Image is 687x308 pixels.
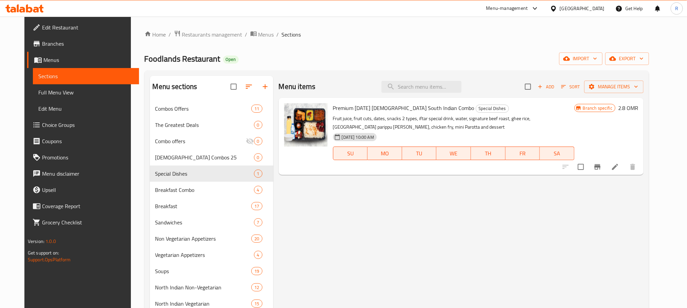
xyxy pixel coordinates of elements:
span: Open [223,57,239,62]
span: North Indian Non-Vegetarian [155,283,252,291]
div: Sandwiches [155,218,254,226]
button: FR [506,147,540,160]
div: Vegetarian Appetizers [155,251,254,259]
a: Menus [250,30,274,39]
div: Soups [155,267,252,275]
span: Manage items [590,83,638,91]
a: Menu disclaimer [27,166,139,182]
div: Vegetarian Appetizers4 [150,247,273,263]
a: Branches [27,36,139,52]
span: Upsell [42,186,134,194]
button: Sort [560,82,582,92]
span: 1.0.0 [45,237,56,246]
nav: breadcrumb [144,30,649,39]
a: Choice Groups [27,117,139,133]
span: Branch specific [580,105,615,111]
div: items [251,202,262,210]
img: Premium Ramadan Iftar South Indian Combo [284,103,328,147]
div: items [251,283,262,291]
span: 1 [254,171,262,177]
span: import [565,54,597,63]
a: Full Menu View [33,84,139,101]
span: [DATE] 10:00 AM [339,134,377,140]
span: The Greatest Deals [155,121,254,129]
button: SU [333,147,368,160]
a: Grocery Checklist [27,214,139,230]
button: export [605,52,649,65]
a: Sections [33,68,139,84]
span: R [675,5,678,12]
div: Breakfast [155,202,252,210]
span: Menus [258,30,274,39]
button: TH [471,147,506,160]
div: [GEOGRAPHIC_DATA] [560,5,605,12]
div: Special Dishes1 [150,166,273,182]
span: 0 [254,122,262,128]
span: North Indian Vegetarian [155,300,252,308]
button: Branch-specific-item [589,159,606,175]
button: MO [368,147,402,160]
div: Combos Offers11 [150,101,273,117]
div: [DEMOGRAPHIC_DATA] Combos 250 [150,149,273,166]
span: Menus [43,56,134,64]
span: Full Menu View [38,88,134,96]
button: Add [535,82,557,92]
a: Support.OpsPlatform [28,255,71,264]
div: items [251,300,262,308]
li: / [277,30,279,39]
h2: Menu items [279,82,316,92]
div: Open [223,56,239,64]
span: 0 [254,138,262,145]
span: 11 [252,106,262,112]
span: Branches [42,40,134,48]
span: Select to update [574,160,588,174]
span: Premium [DATE] [DEMOGRAPHIC_DATA] South Indian Combo [333,103,474,113]
span: Restaurants management [182,30,242,39]
span: Select section [521,80,535,94]
span: Combo offers [155,137,246,145]
span: TU [405,149,434,158]
span: SU [336,149,365,158]
span: Select all sections [227,80,241,94]
span: 4 [254,252,262,258]
span: Foodlands Restaurant [144,51,220,66]
span: Non Vegetarian Appetizers [155,235,252,243]
span: 19 [252,268,262,274]
a: Restaurants management [174,30,242,39]
span: 12 [252,284,262,291]
span: Sections [38,72,134,80]
a: Edit Menu [33,101,139,117]
span: Combos Offers [155,105,252,113]
a: Edit Restaurant [27,19,139,36]
p: Fruit juice, fruit cuts, dates, snacks 2 types, iftar special drink, water, signature beef roast,... [333,114,574,131]
span: Coverage Report [42,202,134,210]
div: items [251,267,262,275]
span: Sort [561,83,580,91]
div: Non Vegetarian Appetizers20 [150,230,273,247]
h6: 2.8 OMR [618,103,638,113]
button: TU [402,147,437,160]
span: Grocery Checklist [42,218,134,226]
input: search [381,81,462,93]
div: items [254,137,262,145]
span: 17 [252,203,262,210]
span: Sections [282,30,301,39]
li: / [245,30,248,39]
div: items [254,218,262,226]
div: Soups19 [150,263,273,279]
span: [DEMOGRAPHIC_DATA] Combos 25 [155,153,254,161]
span: Special Dishes [155,170,254,178]
span: FR [508,149,537,158]
span: WE [439,149,468,158]
span: 7 [254,219,262,226]
a: Edit menu item [611,163,619,171]
li: / [169,30,171,39]
span: Edit Menu [38,105,134,113]
span: Version: [28,237,44,246]
span: 15 [252,301,262,307]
